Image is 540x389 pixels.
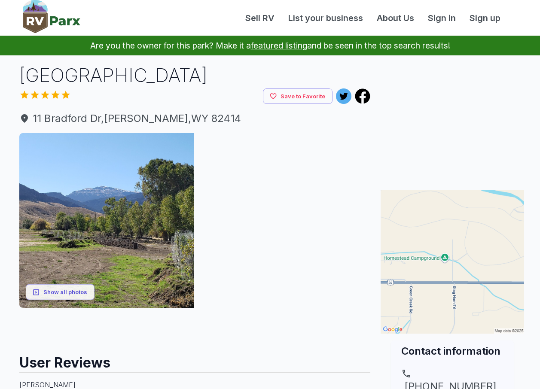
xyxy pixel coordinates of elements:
img: Map for Homestead Campground [381,190,524,334]
h1: [GEOGRAPHIC_DATA] [19,62,371,88]
img: AAcXr8pyYcrKBz8cyravn7ylnGkEODXLVLobyItItgYhr6m3KoyS0Lf5ljoV_0Notx7ShrK0HCsQqHoFOqRbg8xCQnFnD85Ua... [196,222,282,308]
a: Sign up [463,12,507,24]
button: Save to Favorite [263,88,333,104]
p: Are you the owner for this park? Make it a and be seen in the top search results! [10,36,530,55]
img: AAcXr8pFVzyZBf9Y6sTMtSIJG28niJn1uxf7Nl9XucCuFli53CZrDgsgngzMxPJJWteqHCr4GO5FUcuxTN--6g9KNeJYmKb1F... [284,222,371,308]
img: AAcXr8qnKBaWrXejwEcA9mR73-nDe_k_Xu3lLLyuDTP1RHy5tZVXsTDF15FK5nNk9jlF1jc7I0Dm85E2kb_9DpVqlCZq4rlq8... [19,133,194,308]
a: List your business [281,12,370,24]
button: Show all photos [26,284,95,300]
iframe: Advertisement [19,308,371,346]
a: Sell RV [238,12,281,24]
a: Sign in [421,12,463,24]
a: featured listing [251,40,307,51]
h2: Contact information [401,344,503,358]
span: 11 Bradford Dr , [PERSON_NAME] , WY 82414 [19,111,371,126]
img: AAcXr8oZCYLhzrqnEqBWWwtNRWQM5P8Wsa407QwDcrYYxCFlBt1ELlW6l-VBoSPk0HU3E4LFfYb598t5iu5HFjZfjbOyTbw2V... [284,133,371,219]
img: AAcXr8os3VUHlVfkEciB-M7e3V3vAzHq4fmehFV2n55TUc5oT9bQebQ3nMdWTxx075Gq_EkPwdN-2mlmy93nFmarHPAGYWOR2... [196,133,282,219]
a: About Us [370,12,421,24]
iframe: Advertisement [381,62,524,170]
h2: User Reviews [19,346,371,372]
a: 11 Bradford Dr,[PERSON_NAME],WY 82414 [19,111,371,126]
